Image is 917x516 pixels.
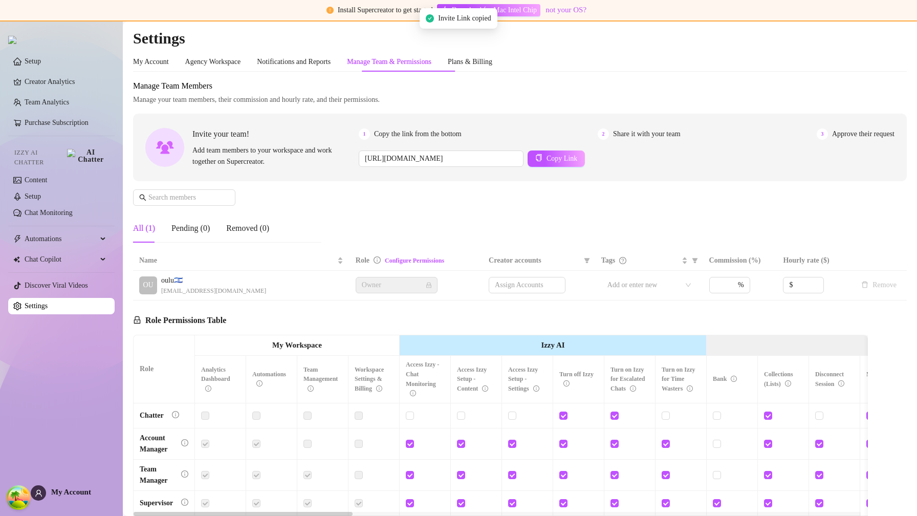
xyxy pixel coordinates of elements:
[133,80,907,92] span: Manage Team Members
[533,385,539,392] span: info-circle
[25,74,106,90] a: Creator Analytics
[838,380,844,386] span: info-circle
[326,7,334,14] span: exclamation-circle
[619,257,626,264] span: question-circle
[777,251,851,271] th: Hourly rate ($)
[13,256,20,263] img: Chat Copilot
[308,385,314,392] span: info-circle
[687,385,693,392] span: info-circle
[598,128,609,140] span: 2
[25,57,41,65] a: Setup
[857,279,901,291] button: Remove
[140,498,173,509] div: Supervisor
[374,256,381,264] span: info-circle
[359,128,370,140] span: 1
[133,29,907,48] h2: Settings
[731,376,737,382] span: info-circle
[139,194,146,201] span: search
[252,371,286,388] span: Automations
[601,255,616,266] span: Tags
[385,257,444,264] a: Configure Permissions
[448,56,492,68] div: Plans & Billing
[817,128,828,140] span: 3
[25,192,41,200] a: Setup
[338,6,433,14] span: Install Supercreator to get started
[362,277,431,293] span: Owner
[406,361,439,397] span: Access Izzy - Chat Monitoring
[133,94,907,105] span: Manage your team members, their commission and hourly rate, and their permissions.
[25,209,73,217] a: Chat Monitoring
[67,149,106,163] img: AI Chatter
[205,385,211,392] span: info-circle
[272,341,322,349] strong: My Workspace
[140,464,173,486] div: Team Manager
[134,335,195,403] th: Role
[582,253,592,268] span: filter
[226,222,269,234] div: Removed (0)
[547,155,577,163] span: Copy Link
[161,275,266,286] span: oulu 🇮🇱
[376,385,382,392] span: info-circle
[426,282,432,288] span: lock
[437,4,540,16] a: Download for Mac Intel Chip
[8,36,16,44] img: logo.svg
[51,488,91,496] span: My Account
[192,127,359,140] span: Invite your team!
[355,366,384,393] span: Workspace Settings & Billing
[528,150,585,167] button: Copy Link
[257,56,331,68] div: Notifications and Reports
[703,251,777,271] th: Commission (%)
[613,128,680,140] span: Share it with your team
[610,366,645,393] span: Turn on Izzy for Escalated Chats
[584,257,590,264] span: filter
[25,119,89,126] a: Purchase Subscription
[356,256,369,264] span: Role
[181,499,188,506] span: info-circle
[662,366,695,393] span: Turn on Izzy for Time Wasters
[457,366,488,393] span: Access Izzy Setup - Content
[14,148,63,167] span: Izzy AI Chatter
[185,56,241,68] div: Agency Workspace
[256,380,263,386] span: info-circle
[815,371,844,388] span: Disconnect Session
[140,433,173,455] div: Account Manager
[140,410,164,421] div: Chatter
[452,5,537,16] span: Download for Mac Intel Chip
[133,314,226,327] h5: Role Permissions Table
[541,341,564,349] strong: Izzy AI
[508,366,539,393] span: Access Izzy Setup - Settings
[692,257,698,264] span: filter
[482,385,488,392] span: info-circle
[438,13,491,24] span: Invite Link copied
[374,128,462,140] span: Copy the link from the bottom
[133,222,155,234] div: All (1)
[545,6,586,14] a: not your OS?
[630,385,636,392] span: info-circle
[171,222,210,234] div: Pending (0)
[559,371,594,388] span: Turn off Izzy
[133,251,350,271] th: Name
[713,375,737,382] span: Bank
[35,489,42,497] span: user
[832,128,894,140] span: Approve their request
[410,390,416,396] span: info-circle
[785,380,791,386] span: info-circle
[133,316,141,324] span: lock
[489,255,580,266] span: Creator accounts
[866,371,904,388] span: Mass Message
[139,255,335,266] span: Name
[133,56,169,68] div: My Account
[690,253,700,268] span: filter
[563,380,570,386] span: info-circle
[25,282,88,289] a: Discover Viral Videos
[347,56,431,68] div: Manage Team & Permissions
[148,192,221,203] input: Search members
[13,235,21,243] span: thunderbolt
[201,366,230,393] span: Analytics Dashboard
[192,145,355,167] span: Add team members to your workspace and work together on Supercreator.
[426,14,434,23] span: check-circle
[161,286,266,296] span: [EMAIL_ADDRESS][DOMAIN_NAME]
[181,470,188,478] span: info-circle
[25,98,69,106] a: Team Analytics
[303,366,338,393] span: Team Management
